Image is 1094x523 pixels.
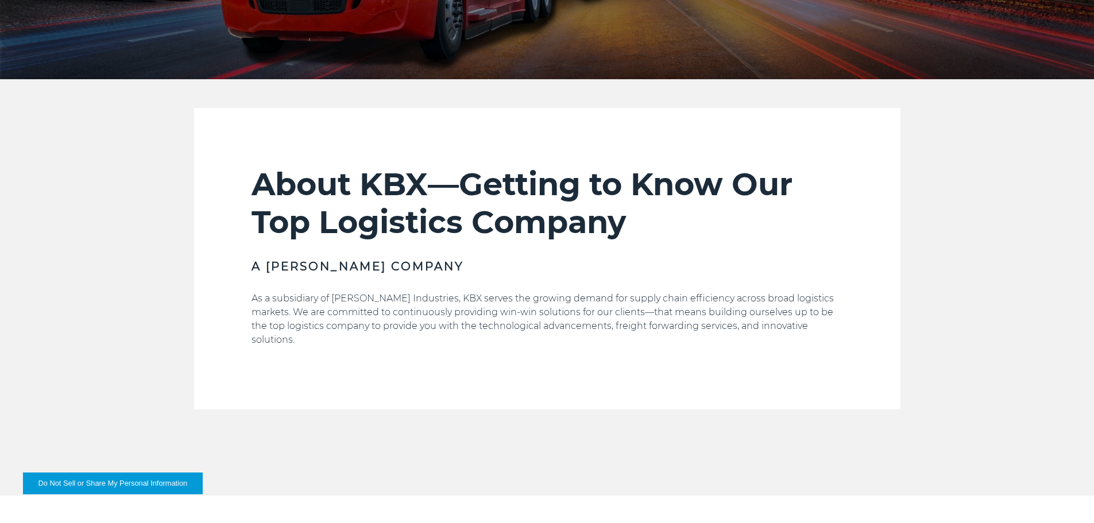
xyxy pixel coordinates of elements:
h2: About KBX—Getting to Know Our Top Logistics Company [252,165,843,241]
iframe: Chat Widget [1037,468,1094,523]
button: Do Not Sell or Share My Personal Information [23,472,203,494]
p: As a subsidiary of [PERSON_NAME] Industries, KBX serves the growing demand for supply chain effic... [252,292,843,347]
h3: A [PERSON_NAME] Company [252,258,843,274]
